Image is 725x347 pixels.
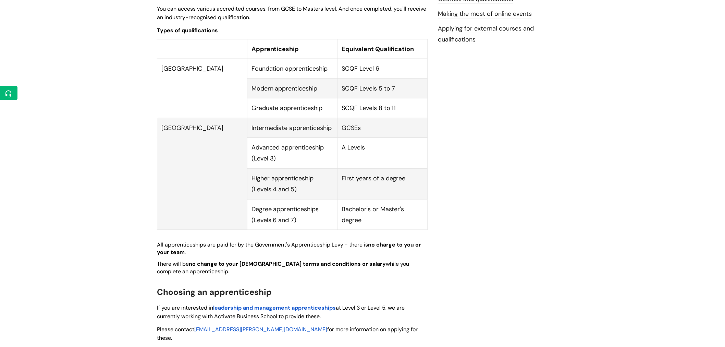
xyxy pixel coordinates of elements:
[337,59,427,79] td: SCQF Level 6
[337,118,427,137] td: GCSEs
[213,304,336,312] a: leadership and management apprenticeships
[337,39,427,59] th: Equivalent Qualification
[157,5,426,21] span: You can access various accredited courses, from GCSE to Masters level. And once completed, you'll...
[337,98,427,118] td: SCQF Levels 8 to 11
[337,79,427,98] td: SCQF Levels 5 to 7
[438,10,532,19] a: Making the most of online events
[157,326,194,333] span: Please contact
[157,304,405,320] span: at Level 3 or Level 5, we are currently working with Activate Business School to provide these.
[438,24,534,44] a: Applying for external courses and qualifications
[189,261,386,268] strong: no change to your [DEMOGRAPHIC_DATA] terms and conditions or salary
[247,168,337,199] td: Higher apprenticeship (Levels 4 and 5)
[194,326,327,333] a: [EMAIL_ADDRESS][PERSON_NAME][DOMAIN_NAME]
[337,138,427,169] td: A Levels
[337,199,427,230] td: Bachelor's or Master's degree
[157,241,421,256] strong: no charge to you or your team
[157,304,213,312] span: If you are interested in
[157,287,272,298] span: Choosing an apprenticeship
[247,59,337,79] td: Foundation apprenticeship
[157,27,218,34] span: Types of qualifications
[247,98,337,118] td: Graduate apprenticeship
[157,59,247,118] td: [GEOGRAPHIC_DATA]
[337,168,427,199] td: First years of a degree
[157,261,409,275] span: There will be while you complete an apprenticeship.
[247,199,337,230] td: Degree apprenticeships (Levels 6 and 7)
[247,39,337,59] th: Apprenticeship
[247,118,337,137] td: Intermediate apprenticeship
[157,118,247,230] td: [GEOGRAPHIC_DATA]
[247,79,337,98] td: Modern apprenticeship
[247,138,337,169] td: Advanced apprenticeship (Level 3)
[157,241,421,256] span: All apprenticeships are paid for by the Government's Apprenticeship Levy - there is .
[157,326,418,342] span: for more information on applying for these.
